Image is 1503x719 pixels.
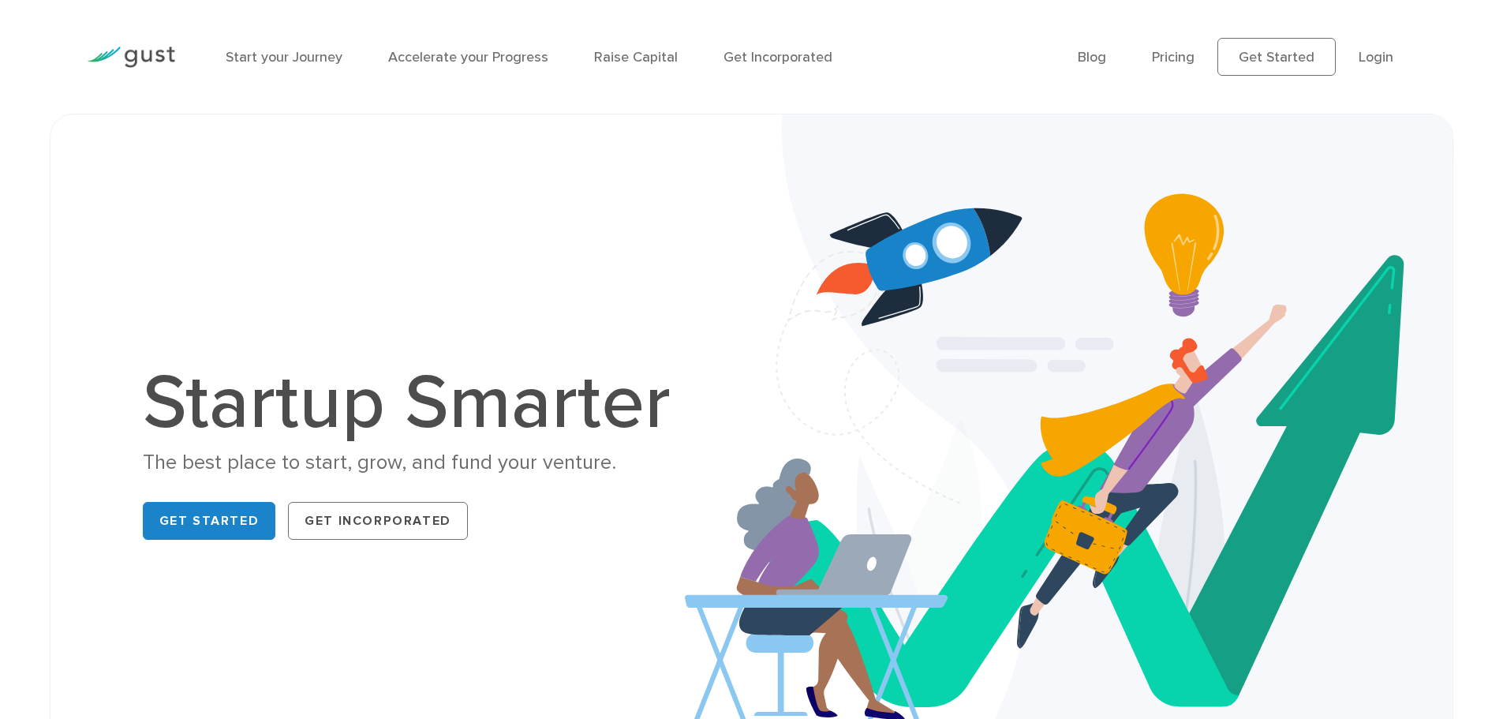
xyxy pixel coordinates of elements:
[226,49,342,66] a: Start your Journey
[1359,49,1393,66] a: Login
[143,502,276,540] a: Get Started
[388,49,548,66] a: Accelerate your Progress
[1152,49,1195,66] a: Pricing
[288,502,468,540] a: Get Incorporated
[1078,49,1106,66] a: Blog
[723,49,832,66] a: Get Incorporated
[143,365,687,441] h1: Startup Smarter
[1217,38,1336,76] a: Get Started
[143,449,687,477] div: The best place to start, grow, and fund your venture.
[87,47,175,68] img: Gust Logo
[594,49,678,66] a: Raise Capital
